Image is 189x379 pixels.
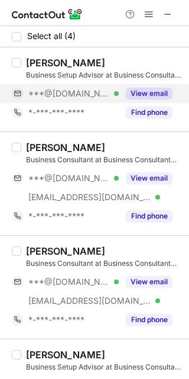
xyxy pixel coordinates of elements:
[26,245,105,257] div: [PERSON_NAME]
[26,362,182,372] div: Business Setup Advisor at Business Consultant [GEOGRAPHIC_DATA]
[26,258,182,269] div: Business Consultant at Business Consultant [GEOGRAPHIC_DATA]
[126,88,172,99] button: Reveal Button
[26,349,105,361] div: [PERSON_NAME]
[126,107,172,118] button: Reveal Button
[126,314,172,326] button: Reveal Button
[126,210,172,222] button: Reveal Button
[26,57,105,69] div: [PERSON_NAME]
[28,88,110,99] span: ***@[DOMAIN_NAME]
[12,7,83,21] img: ContactOut v5.3.10
[26,142,105,153] div: [PERSON_NAME]
[126,276,172,288] button: Reveal Button
[28,192,151,203] span: [EMAIL_ADDRESS][DOMAIN_NAME]
[126,172,172,184] button: Reveal Button
[28,296,151,306] span: [EMAIL_ADDRESS][DOMAIN_NAME]
[26,155,182,165] div: Business Consultant at Business Consultant [GEOGRAPHIC_DATA]
[26,70,182,81] div: Business Setup Advisor at Business Consultant [GEOGRAPHIC_DATA]
[28,173,110,184] span: ***@[DOMAIN_NAME]
[27,31,76,41] span: Select all (4)
[28,277,110,287] span: ***@[DOMAIN_NAME]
